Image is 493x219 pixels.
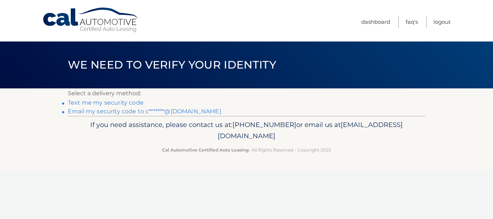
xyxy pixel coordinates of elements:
span: We need to verify your identity [68,58,276,71]
strong: Cal Automotive Certified Auto Leasing [162,147,249,153]
a: Cal Automotive [42,7,140,33]
span: [PHONE_NUMBER] [232,121,296,129]
p: If you need assistance, please contact us at: or email us at [73,119,420,142]
a: Text me my security code [68,99,144,106]
a: Dashboard [361,16,390,28]
p: - All Rights Reserved - Copyright 2025 [73,146,420,154]
a: Logout [433,16,451,28]
a: FAQ's [406,16,418,28]
p: Select a delivery method: [68,88,425,98]
a: Email my security code to c*******@[DOMAIN_NAME] [68,108,221,115]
